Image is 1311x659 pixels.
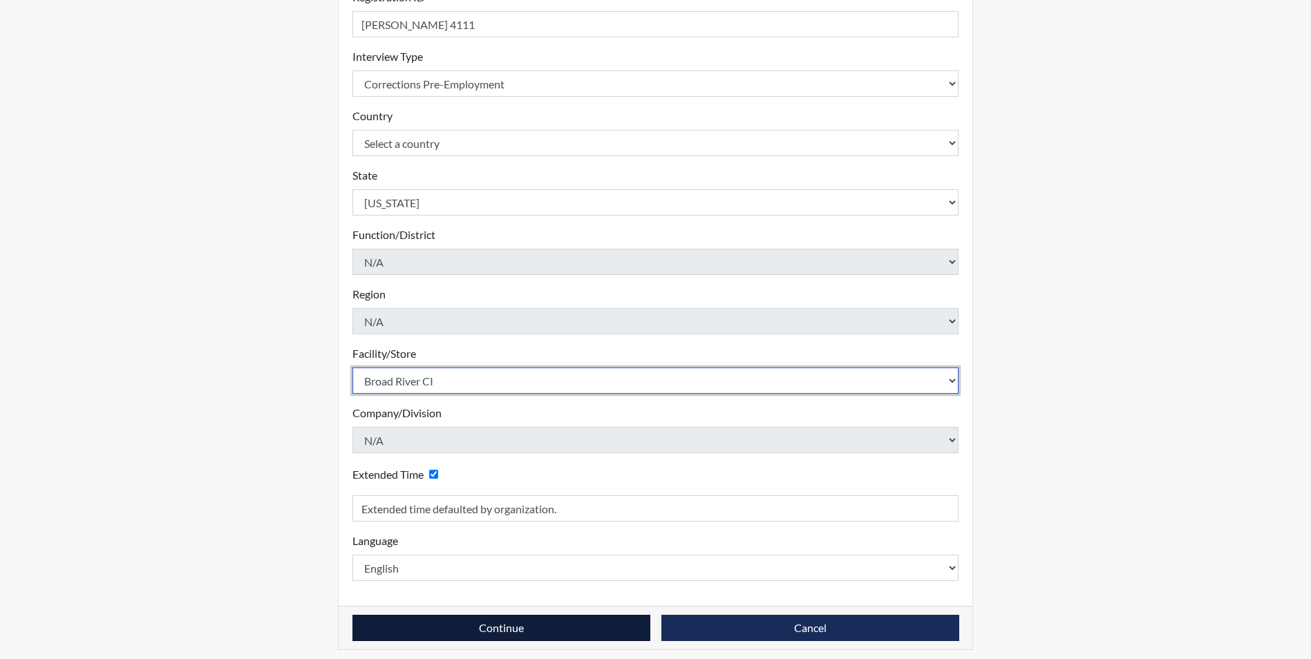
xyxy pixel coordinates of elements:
label: Interview Type [352,48,423,65]
label: Country [352,108,393,124]
label: Facility/Store [352,345,416,362]
button: Continue [352,615,650,641]
label: State [352,167,377,184]
button: Cancel [661,615,959,641]
input: Insert a Registration ID, which needs to be a unique alphanumeric value for each interviewee [352,11,959,37]
label: Company/Division [352,405,442,421]
label: Language [352,533,398,549]
label: Function/District [352,227,435,243]
input: Reason for Extension [352,495,959,522]
label: Region [352,286,386,303]
div: Checking this box will provide the interviewee with an accomodation of extra time to answer each ... [352,464,444,484]
label: Extended Time [352,466,424,483]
